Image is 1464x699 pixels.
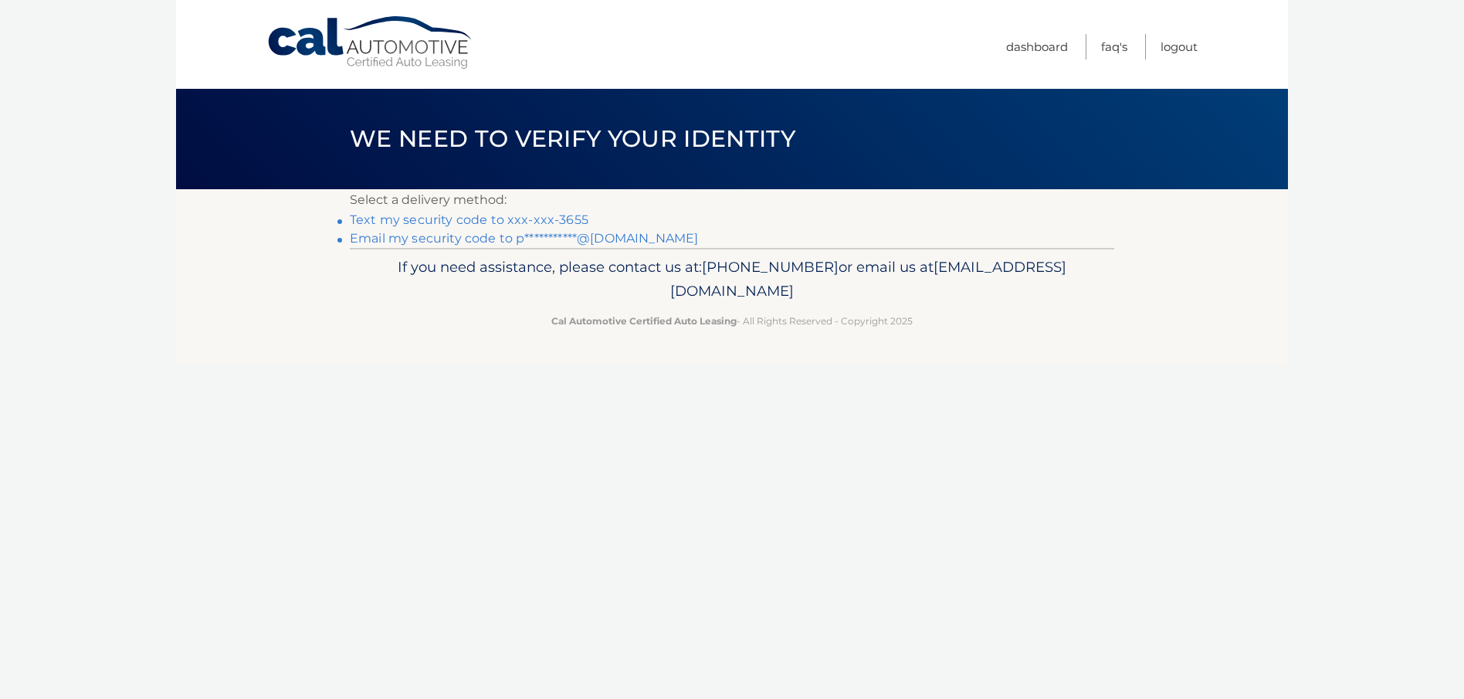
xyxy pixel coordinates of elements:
[350,189,1114,211] p: Select a delivery method:
[350,124,795,153] span: We need to verify your identity
[551,315,737,327] strong: Cal Automotive Certified Auto Leasing
[360,255,1104,304] p: If you need assistance, please contact us at: or email us at
[1101,34,1127,59] a: FAQ's
[1161,34,1198,59] a: Logout
[266,15,475,70] a: Cal Automotive
[1006,34,1068,59] a: Dashboard
[702,258,839,276] span: [PHONE_NUMBER]
[360,313,1104,329] p: - All Rights Reserved - Copyright 2025
[350,212,588,227] a: Text my security code to xxx-xxx-3655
